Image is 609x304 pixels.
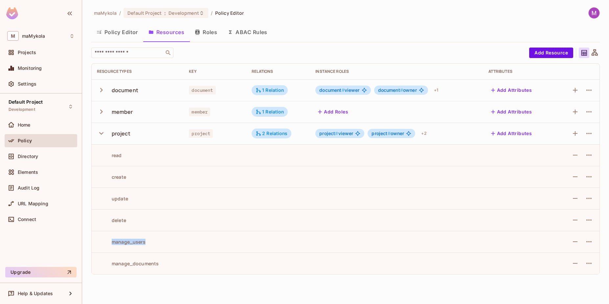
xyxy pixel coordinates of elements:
[488,85,535,95] button: Add Attributes
[190,24,222,40] button: Roles
[400,87,403,93] span: #
[18,201,48,206] span: URL Mapping
[22,33,45,39] span: Workspace: maMykola
[18,154,38,159] span: Directory
[319,131,353,136] span: viewer
[215,10,244,16] span: Policy Editor
[7,31,19,41] span: M
[589,8,599,18] img: Mykola Martynov
[97,152,122,158] div: read
[18,291,53,296] span: Help & Updates
[315,69,478,74] div: Instance roles
[372,131,390,136] span: project
[112,108,133,115] div: member
[18,122,31,128] span: Home
[319,87,344,93] span: document
[97,217,126,223] div: delete
[488,69,550,74] div: Attributes
[372,131,404,136] span: owner
[335,131,338,136] span: #
[222,24,273,40] button: ABAC Rules
[18,138,32,143] span: Policy
[97,174,126,180] div: create
[18,185,39,191] span: Audit Log
[97,260,159,267] div: manage_documents
[18,217,36,222] span: Connect
[256,109,284,115] div: 1 Relation
[189,129,213,138] span: project
[169,10,199,16] span: Development
[189,69,241,74] div: Key
[388,131,391,136] span: #
[112,87,138,94] div: document
[252,69,305,74] div: Relations
[342,87,345,93] span: #
[164,10,166,16] span: :
[94,10,117,16] span: the active workspace
[18,66,42,71] span: Monitoring
[97,239,146,245] div: manage_users
[431,85,441,95] div: + 1
[319,88,359,93] span: viewer
[189,108,210,116] span: member
[18,170,38,175] span: Elements
[189,86,215,94] span: document
[378,88,417,93] span: owner
[112,130,130,137] div: project
[9,107,35,112] span: Development
[418,128,429,139] div: + 2
[256,131,287,136] div: 2 Relations
[211,10,213,16] li: /
[97,69,178,74] div: Resource Types
[5,267,77,277] button: Upgrade
[18,81,36,87] span: Settings
[488,107,535,117] button: Add Attributes
[91,24,143,40] button: Policy Editor
[378,87,403,93] span: document
[488,128,535,139] button: Add Attributes
[9,99,43,105] span: Default Project
[97,195,128,202] div: update
[143,24,190,40] button: Resources
[529,48,573,58] button: Add Resource
[6,7,18,19] img: SReyMgAAAABJRU5ErkJggg==
[256,87,284,93] div: 1 Relation
[127,10,162,16] span: Default Project
[315,107,351,117] button: Add Roles
[18,50,36,55] span: Projects
[119,10,121,16] li: /
[319,131,338,136] span: project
